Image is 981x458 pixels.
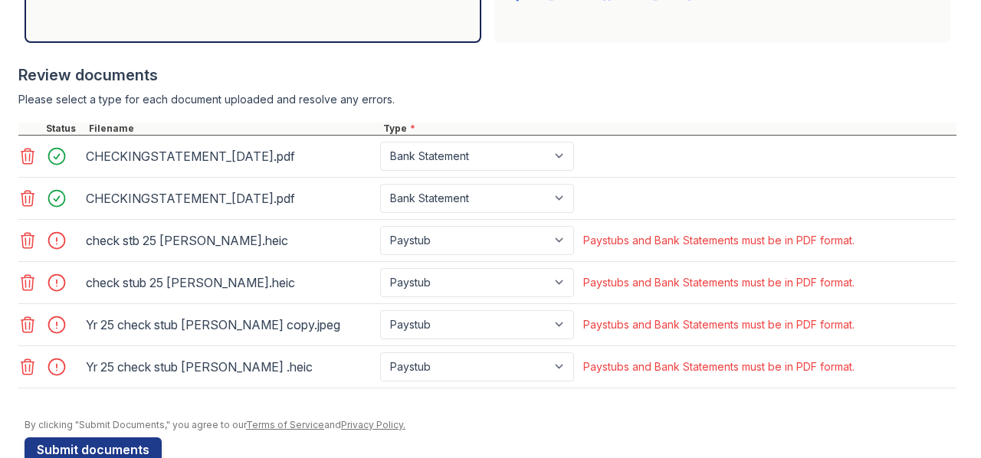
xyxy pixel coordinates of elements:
div: Yr 25 check stub [PERSON_NAME] copy.jpeg [86,312,374,337]
div: CHECKINGSTATEMENT_[DATE].pdf [86,144,374,168]
div: Status [43,123,86,135]
div: Type [380,123,956,135]
div: CHECKINGSTATEMENT_[DATE].pdf [86,186,374,211]
div: Please select a type for each document uploaded and resolve any errors. [18,92,956,107]
div: By clicking "Submit Documents," you agree to our and [25,419,956,431]
div: Paystubs and Bank Statements must be in PDF format. [583,233,855,248]
div: Review documents [18,64,956,86]
div: check stub 25 [PERSON_NAME].heic [86,270,374,295]
div: check stb 25 [PERSON_NAME].heic [86,228,374,253]
div: Filename [86,123,380,135]
a: Terms of Service [246,419,324,430]
div: Yr 25 check stub [PERSON_NAME] .heic [86,355,374,379]
div: Paystubs and Bank Statements must be in PDF format. [583,317,855,332]
a: Privacy Policy. [341,419,405,430]
div: Paystubs and Bank Statements must be in PDF format. [583,275,855,290]
div: Paystubs and Bank Statements must be in PDF format. [583,359,855,375]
